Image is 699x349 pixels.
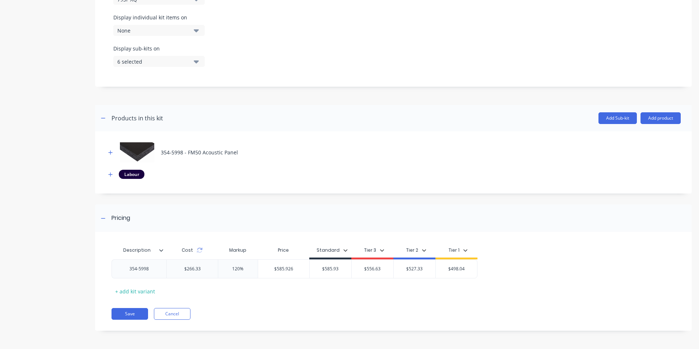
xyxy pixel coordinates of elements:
[161,149,238,156] div: 354-5998 - FM50 Acoustic Panel
[436,260,477,278] div: $498.04
[313,245,351,256] button: Standard
[598,112,637,124] button: Add Sub-kit
[117,27,188,34] div: None
[310,260,351,278] div: $585.93
[317,247,340,254] div: Standard
[112,286,159,297] div: + add kit variant
[112,259,477,278] div: 354-5998$266.33120%$585.926$585.93$556.63$527.33$498.04
[113,45,205,52] label: Display sub-kits on
[117,58,188,65] div: 6 selected
[364,247,376,254] div: Tier 3
[218,243,258,258] div: Markup
[166,243,218,258] div: Cost
[641,112,681,124] button: Add product
[182,247,193,254] span: Cost
[119,142,155,162] img: 354-5998 - FM50 Acoustic Panel
[112,308,148,320] button: Save
[112,114,163,123] div: Products in this kit
[403,245,430,256] button: Tier 2
[112,241,162,259] div: Description
[113,25,205,36] button: None
[121,264,158,274] div: 354-5998
[113,14,205,21] label: Display individual kit items on
[167,260,218,278] div: $266.33
[154,308,190,320] button: Cancel
[258,260,309,278] div: $585.926
[258,243,309,258] div: Price
[360,245,388,256] button: Tier 3
[449,247,460,254] div: Tier 1
[113,56,205,67] button: 6 selected
[112,243,166,258] div: Description
[445,245,471,256] button: Tier 1
[119,170,144,179] div: Labour
[394,260,435,278] div: $527.33
[112,214,130,223] div: Pricing
[352,260,393,278] div: $556.63
[218,260,258,278] div: 120%
[406,247,418,254] div: Tier 2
